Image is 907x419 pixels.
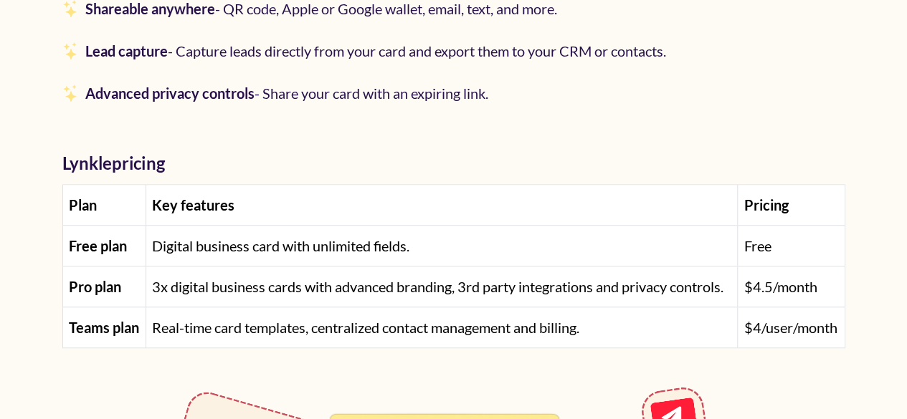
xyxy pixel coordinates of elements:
[80,85,488,102] span: -
[738,185,845,226] th: Pricing
[744,237,771,254] span: Free
[744,278,817,295] span: $4.5/month
[62,153,845,173] h3: Lynkle pricing
[85,85,255,102] strong: Advanced privacy controls
[152,278,723,295] span: 3x digital business cards with advanced branding, 3rd party integrations and privacy controls.
[152,237,409,254] span: Digital business card with unlimited fields.
[62,185,146,226] th: Plan
[69,278,121,295] strong: Pro plan
[80,42,666,59] span: -
[85,42,168,59] strong: Lead capture
[262,85,488,102] span: Share your card with an expiring link.
[152,319,579,336] span: Real-time card templates, centralized contact management and billing.
[176,42,666,59] span: Capture leads directly from your card and export them to your CRM or contacts.
[69,319,139,336] strong: Teams plan
[744,319,837,336] span: $4/user/month
[69,237,127,254] strong: Free plan
[146,185,738,226] th: Key features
